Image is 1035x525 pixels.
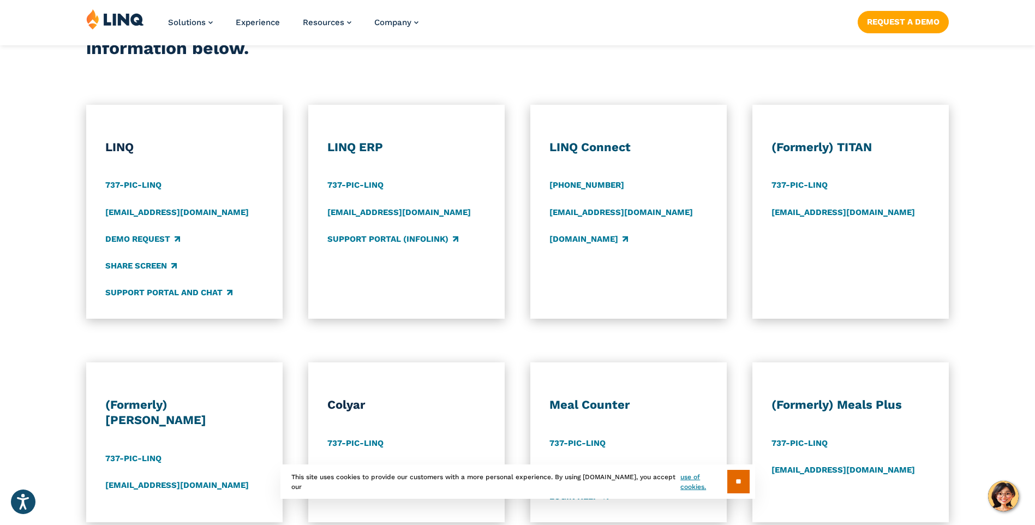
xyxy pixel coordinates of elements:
[86,9,144,29] img: LINQ | K‑12 Software
[327,437,384,449] a: 737-PIC-LINQ
[105,287,232,299] a: Support Portal and Chat
[374,17,418,27] a: Company
[327,464,416,476] a: General Support
[771,140,930,155] h3: (Formerly) TITAN
[105,397,264,428] h3: (Formerly) [PERSON_NAME]
[549,437,606,449] a: 737-PIC-LINQ
[549,233,628,245] a: [DOMAIN_NAME]
[105,452,161,464] a: 737-PIC-LINQ
[105,479,249,491] a: [EMAIL_ADDRESS][DOMAIN_NAME]
[374,17,411,27] span: Company
[771,437,828,449] a: 737-PIC-LINQ
[549,397,708,413] h3: Meal Counter
[236,17,280,27] a: Experience
[858,11,949,33] a: Request a Demo
[327,233,458,245] a: Support Portal (Infolink)
[549,464,638,476] a: General Support
[549,140,708,155] h3: LINQ Connect
[280,464,755,499] div: This site uses cookies to provide our customers with a more personal experience. By using [DOMAIN...
[327,397,486,413] h3: Colyar
[771,206,915,218] a: [EMAIL_ADDRESS][DOMAIN_NAME]
[105,233,180,245] a: Demo Request
[105,180,161,192] a: 737-PIC-LINQ
[327,180,384,192] a: 737-PIC-LINQ
[549,180,624,192] a: [PHONE_NUMBER]
[168,17,206,27] span: Solutions
[168,9,418,45] nav: Primary Navigation
[327,140,486,155] h3: LINQ ERP
[303,17,351,27] a: Resources
[771,397,930,413] h3: (Formerly) Meals Plus
[771,464,915,476] a: [EMAIL_ADDRESS][DOMAIN_NAME]
[858,9,949,33] nav: Button Navigation
[771,180,828,192] a: 737-PIC-LINQ
[549,206,693,218] a: [EMAIL_ADDRESS][DOMAIN_NAME]
[680,472,727,492] a: use of cookies.
[988,481,1019,511] button: Hello, have a question? Let’s chat.
[168,17,213,27] a: Solutions
[105,140,264,155] h3: LINQ
[303,17,344,27] span: Resources
[105,206,249,218] a: [EMAIL_ADDRESS][DOMAIN_NAME]
[105,260,177,272] a: Share Screen
[327,206,471,218] a: [EMAIL_ADDRESS][DOMAIN_NAME]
